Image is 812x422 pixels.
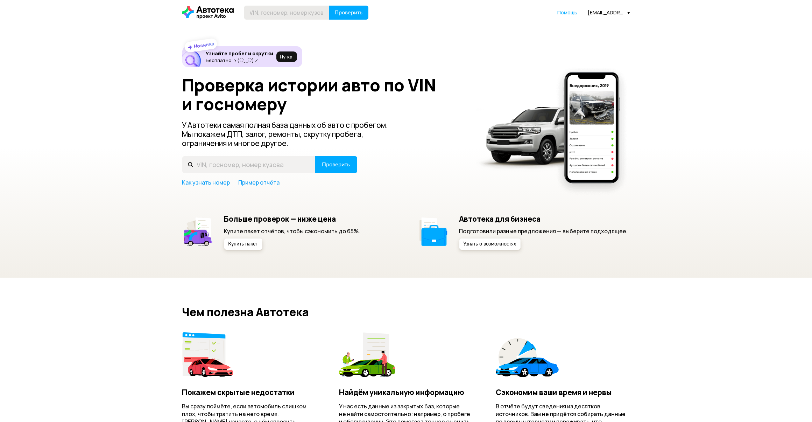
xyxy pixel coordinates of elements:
h4: Покажем скрытые недостатки [182,388,316,397]
a: Помощь [558,9,578,16]
strong: Новинка [193,40,214,49]
a: Как узнать номер [182,179,230,186]
div: [EMAIL_ADDRESS][DOMAIN_NAME] [588,9,630,16]
input: VIN, госномер, номер кузова [182,156,316,173]
a: Пример отчёта [239,179,280,186]
span: Купить пакет [228,242,258,247]
p: Бесплатно ヽ(♡‿♡)ノ [206,57,274,63]
span: Узнать о возможностях [464,242,516,247]
button: Узнать о возможностях [459,238,521,250]
button: Проверить [329,6,368,20]
h5: Автотека для бизнеса [459,214,628,223]
h4: Найдём уникальную информацию [339,388,473,397]
button: Проверить [315,156,357,173]
p: Купите пакет отчётов, чтобы сэкономить до 65%. [224,227,360,235]
span: Проверить [322,162,350,167]
button: Купить пакет [224,238,262,250]
input: VIN, госномер, номер кузова [244,6,330,20]
h4: Сэкономим ваши время и нервы [496,388,630,397]
p: У Автотеки самая полная база данных об авто с пробегом. Мы покажем ДТП, залог, ремонты, скрутку п... [182,120,400,148]
h1: Проверка истории авто по VIN и госномеру [182,76,467,113]
p: Подготовили разные предложения — выберите подходящее. [459,227,628,235]
h2: Чем полезна Автотека [182,306,630,318]
h5: Больше проверок — ниже цена [224,214,360,223]
span: Ну‑ка [280,54,293,60]
h6: Узнайте пробег и скрутки [206,50,274,57]
span: Проверить [335,10,363,15]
